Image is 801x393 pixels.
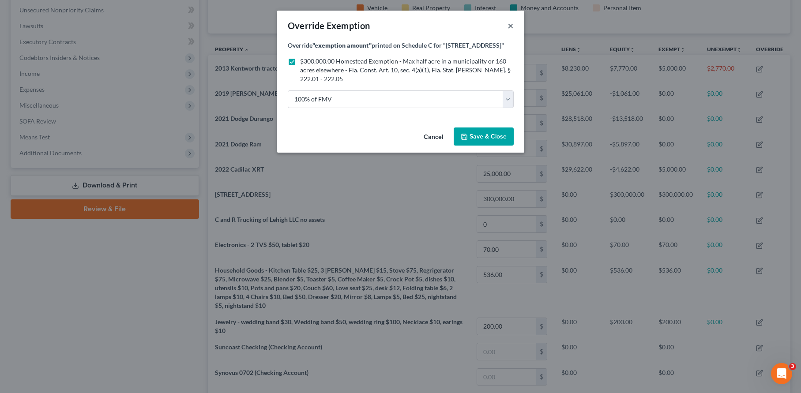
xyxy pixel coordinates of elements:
[454,127,514,146] button: Save & Close
[312,41,372,49] strong: "exemption amount"
[771,363,792,384] iframe: Intercom live chat
[508,20,514,31] button: ×
[417,128,450,146] button: Cancel
[470,133,507,140] span: Save & Close
[288,19,370,32] div: Override Exemption
[789,363,796,370] span: 3
[288,41,504,50] label: Override printed on Schedule C for "[STREET_ADDRESS]"
[300,57,511,82] span: $300,000.00 Homestead Exemption - Max half acre in a municipality or 160 acres elsewhere - Fla. C...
